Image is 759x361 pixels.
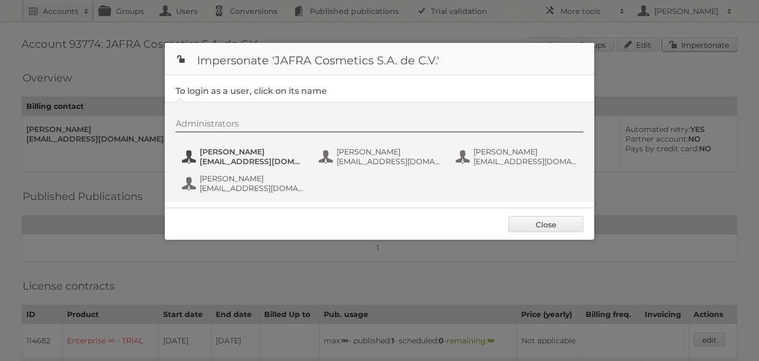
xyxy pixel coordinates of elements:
span: [PERSON_NAME] [337,147,441,157]
span: [EMAIL_ADDRESS][DOMAIN_NAME] [200,183,304,193]
span: [EMAIL_ADDRESS][DOMAIN_NAME] [200,157,304,166]
legend: To login as a user, click on its name [176,86,327,96]
button: [PERSON_NAME] [EMAIL_ADDRESS][DOMAIN_NAME] [181,173,307,194]
a: Close [508,216,583,232]
span: [PERSON_NAME] [473,147,578,157]
span: [PERSON_NAME] [200,174,304,183]
div: Administrators [176,119,583,132]
button: [PERSON_NAME] [EMAIL_ADDRESS][DOMAIN_NAME] [318,146,444,167]
h1: Impersonate 'JAFRA Cosmetics S.A. de C.V.' [165,43,594,75]
span: [PERSON_NAME] [200,147,304,157]
button: [PERSON_NAME] [EMAIL_ADDRESS][DOMAIN_NAME] [181,146,307,167]
button: [PERSON_NAME] [EMAIL_ADDRESS][DOMAIN_NAME] [455,146,581,167]
span: [EMAIL_ADDRESS][DOMAIN_NAME] [473,157,578,166]
span: [EMAIL_ADDRESS][DOMAIN_NAME] [337,157,441,166]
